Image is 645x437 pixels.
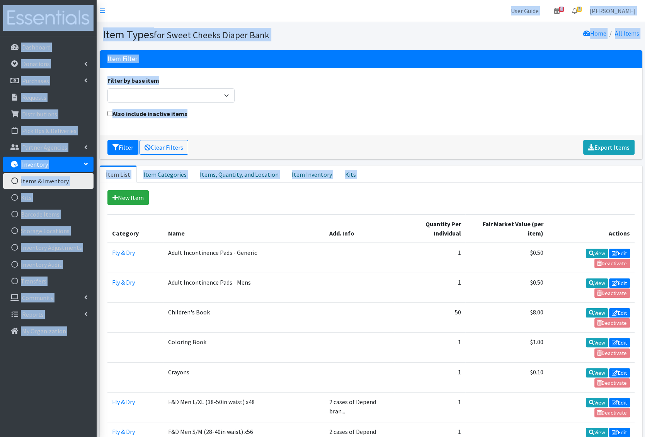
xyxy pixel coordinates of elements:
[3,240,94,255] a: Inventory Adjustments
[586,278,608,288] a: View
[107,140,138,155] button: Filter
[395,214,465,243] th: Quantity Per Individual
[609,398,630,407] a: Edit
[22,43,51,51] p: Dashboard
[577,7,582,12] span: 7
[112,278,135,286] a: Fly & Dry
[140,140,188,155] a: Clear Filters
[107,214,163,243] th: Category
[505,3,545,19] a: User Guide
[3,123,94,138] a: Pick Ups & Deliveries
[163,243,325,273] td: Adult Incontinence Pads - Generic
[22,160,48,168] p: Inventory
[3,173,94,189] a: Items & Inventory
[3,307,94,322] a: Reports
[22,294,53,302] p: Community
[112,249,135,256] a: Fly & Dry
[163,273,325,302] td: Adult Incontinence Pads - Mens
[22,110,57,118] p: Distributions
[154,29,269,41] small: for Sweet Cheeks Diaper Bank
[586,308,608,318] a: View
[586,368,608,377] a: View
[609,368,630,377] a: Edit
[3,223,94,239] a: Storage Locations
[3,5,94,31] img: HumanEssentials
[586,338,608,347] a: View
[465,362,548,392] td: $0.10
[395,303,465,333] td: 50
[615,29,639,37] a: All Items
[3,90,94,105] a: Requests
[163,214,325,243] th: Name
[609,278,630,288] a: Edit
[465,303,548,333] td: $8.00
[112,398,135,406] a: Fly & Dry
[3,257,94,272] a: Inventory Audit
[163,392,325,422] td: F&D Men L/XL (38-50in waist) x48
[586,398,608,407] a: View
[395,392,465,422] td: 1
[3,73,94,89] a: Purchases
[395,333,465,362] td: 1
[3,207,94,222] a: Barcode Items
[559,7,564,12] span: 6
[609,308,630,318] a: Edit
[3,290,94,306] a: Community
[465,333,548,362] td: $1.00
[586,249,608,258] a: View
[609,428,630,437] a: Edit
[583,140,635,155] a: Export Items
[22,327,66,335] p: My Organization
[100,166,137,183] a: Item List
[163,362,325,392] td: Crayons
[548,3,566,19] a: 6
[548,214,634,243] th: Actions
[609,249,630,258] a: Edit
[3,39,94,55] a: Dashboard
[325,214,395,243] th: Add. Info
[3,106,94,122] a: Distributions
[107,109,187,118] label: Also include inactive items
[3,323,94,339] a: My Organization
[465,214,548,243] th: Fair Market Value (per item)
[22,127,77,135] p: Pick Ups & Deliveries
[22,60,50,68] p: Donations
[465,243,548,273] td: $0.50
[584,3,642,19] a: [PERSON_NAME]
[163,303,325,333] td: Children's Book
[3,190,94,205] a: Kits
[22,77,49,85] p: Purchases
[3,157,94,172] a: Inventory
[103,28,368,41] h1: Item Types
[193,166,285,183] a: Items, Quantity, and Location
[339,166,362,183] a: Kits
[3,56,94,72] a: Donations
[285,166,339,183] a: Item Inventory
[609,338,630,347] a: Edit
[586,428,608,437] a: View
[107,111,112,116] input: Also include inactive items
[395,243,465,273] td: 1
[395,273,465,302] td: 1
[3,140,94,155] a: Partner Agencies
[107,76,159,85] label: Filter by base item
[325,392,395,422] td: 2 cases of Depend bran...
[395,362,465,392] td: 1
[22,311,44,318] p: Reports
[3,273,94,289] a: Transfers
[22,94,46,101] p: Requests
[107,190,149,205] a: New Item
[112,428,135,435] a: Fly & Dry
[566,3,584,19] a: 7
[107,55,138,63] h3: Item Filter
[22,143,67,151] p: Partner Agencies
[163,333,325,362] td: Coloring Book
[137,166,193,183] a: Item Categories
[465,273,548,302] td: $0.50
[583,29,606,37] a: Home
